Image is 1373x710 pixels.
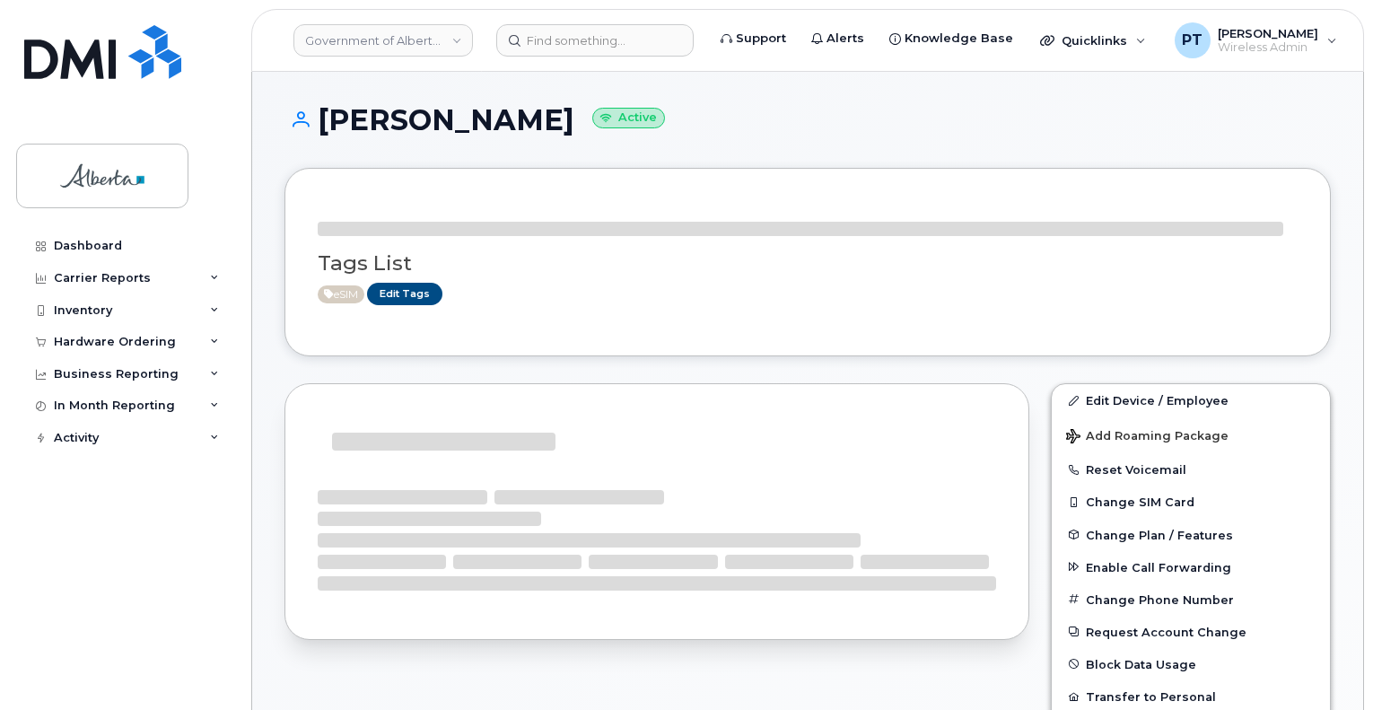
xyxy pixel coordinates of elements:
[1052,648,1330,680] button: Block Data Usage
[1052,453,1330,486] button: Reset Voicemail
[318,252,1298,275] h3: Tags List
[1052,384,1330,416] a: Edit Device / Employee
[1086,560,1231,574] span: Enable Call Forwarding
[1052,486,1330,518] button: Change SIM Card
[1052,551,1330,583] button: Enable Call Forwarding
[1052,519,1330,551] button: Change Plan / Features
[1066,429,1229,446] span: Add Roaming Package
[367,283,442,305] a: Edit Tags
[1086,528,1233,541] span: Change Plan / Features
[1052,616,1330,648] button: Request Account Change
[318,285,364,303] span: Active
[284,104,1331,136] h1: [PERSON_NAME]
[1052,583,1330,616] button: Change Phone Number
[592,108,665,128] small: Active
[1052,416,1330,453] button: Add Roaming Package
